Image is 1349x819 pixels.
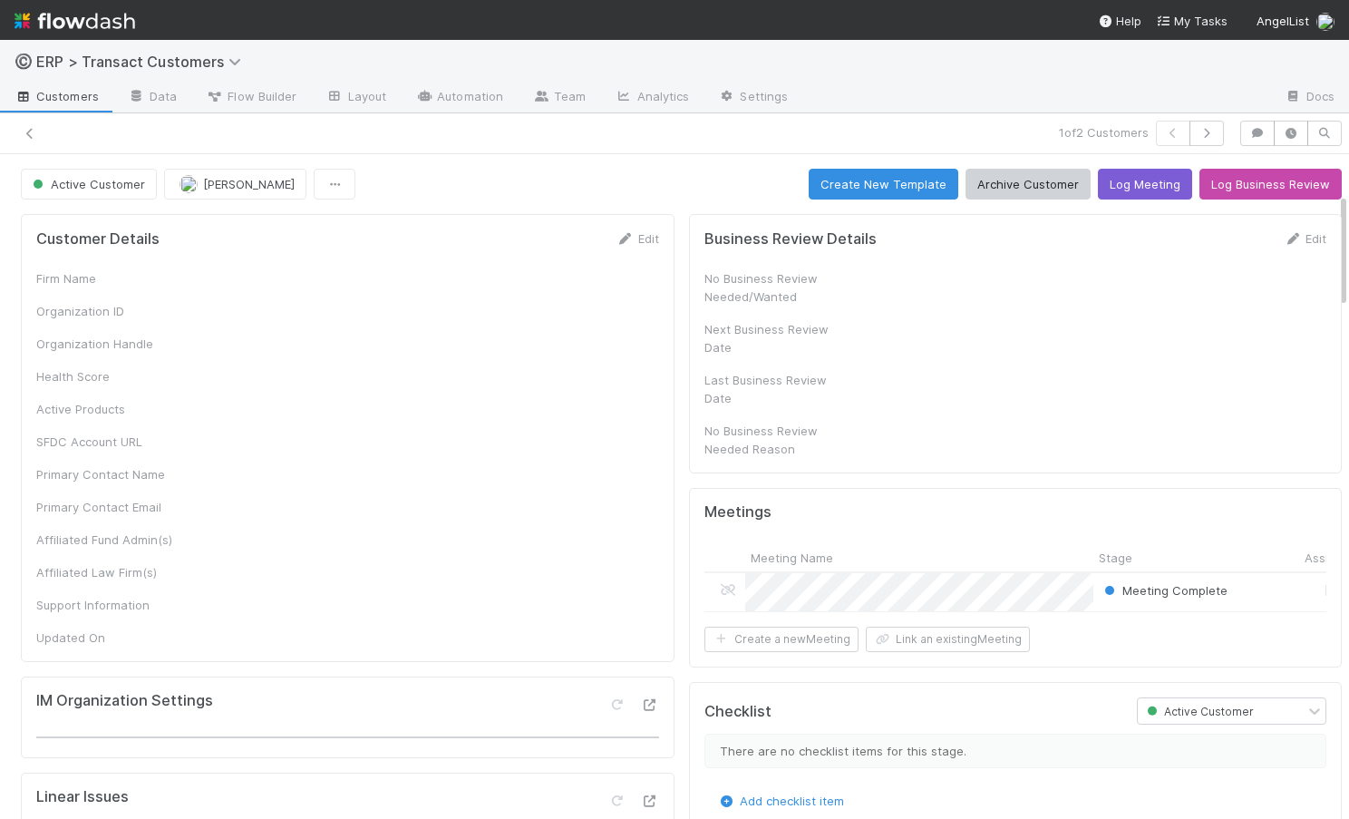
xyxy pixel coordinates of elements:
button: [PERSON_NAME] [164,169,306,200]
div: Affiliated Law Firm(s) [36,563,172,581]
span: ERP > Transact Customers [36,53,250,71]
button: Log Meeting [1098,169,1192,200]
div: Organization ID [36,302,172,320]
div: Organization Handle [36,335,172,353]
button: Create a newMeeting [704,627,859,652]
h5: Business Review Details [704,230,877,249]
span: Stage [1099,549,1132,567]
span: Meeting Name [751,549,833,567]
div: Affiliated Fund Admin(s) [36,531,172,549]
div: No Business Review Needed Reason [704,422,840,458]
span: 1 of 2 Customers [1059,123,1149,141]
span: AngelList [1257,14,1309,28]
h5: Linear Issues [36,788,129,806]
h5: IM Organization Settings [36,692,213,710]
a: Settings [704,83,802,112]
div: Meeting Complete [1101,581,1228,600]
img: avatar_31a23b92-6f17-4cd3-bc91-ece30a602713.png [1307,583,1322,598]
span: Active Customer [29,177,145,191]
a: Edit [1284,231,1326,246]
h5: Customer Details [36,230,160,249]
div: Active Products [36,400,172,418]
img: avatar_ef15843f-6fde-4057-917e-3fb236f438ca.png [180,175,198,193]
a: My Tasks [1156,12,1228,30]
div: Primary Contact Name [36,465,172,483]
span: [PERSON_NAME] [203,177,295,191]
div: Primary Contact Email [36,498,172,516]
a: Edit [616,231,659,246]
h5: Checklist [704,703,772,721]
button: Log Business Review [1199,169,1342,200]
button: Active Customer [21,169,157,200]
button: Link an existingMeeting [866,627,1030,652]
a: Automation [401,83,518,112]
a: Docs [1270,83,1349,112]
a: Layout [312,83,402,112]
div: SFDC Account URL [36,433,172,451]
span: ©️ [15,54,33,69]
div: Help [1098,12,1141,30]
span: Meeting Complete [1101,583,1228,598]
div: Firm Name [36,269,172,288]
div: No Business Review Needed/Wanted [704,269,840,306]
button: Archive Customer [966,169,1091,200]
button: Create New Template [809,169,958,200]
a: Data [113,83,191,112]
div: Health Score [36,367,172,385]
span: My Tasks [1156,14,1228,28]
img: avatar_ef15843f-6fde-4057-917e-3fb236f438ca.png [1316,13,1334,31]
div: Support Information [36,596,172,614]
img: logo-inverted-e16ddd16eac7371096b0.svg [15,5,135,36]
a: Analytics [601,83,704,112]
h5: Meetings [704,503,772,522]
div: Last Business Review Date [704,371,840,407]
div: Next Business Review Date [704,320,840,356]
span: Active Customer [1143,705,1254,718]
span: Flow Builder [206,87,296,105]
div: There are no checklist items for this stage. [704,734,1327,768]
span: Customers [15,87,99,105]
a: Team [518,83,600,112]
div: Updated On [36,629,172,647]
a: Add checklist item [718,794,844,808]
a: Flow Builder [191,83,311,112]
